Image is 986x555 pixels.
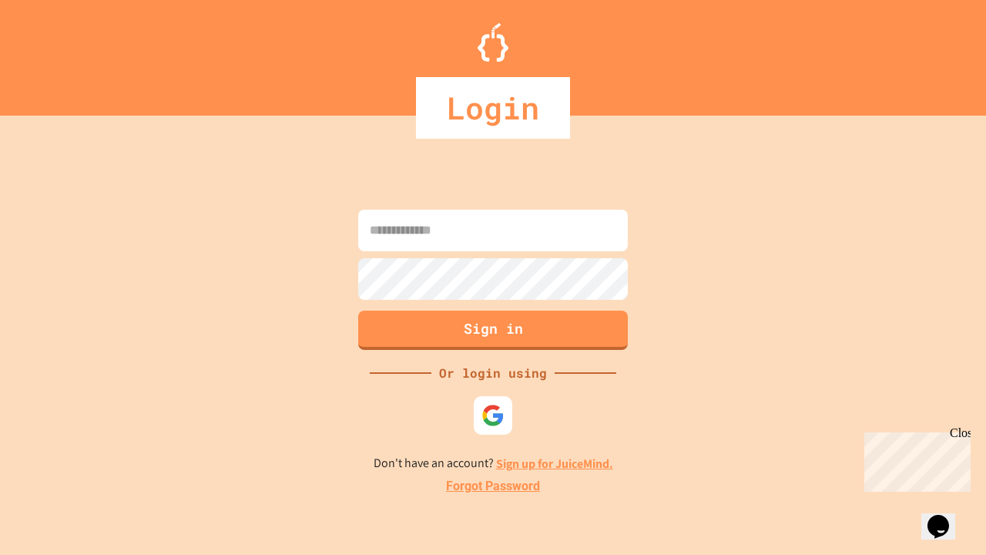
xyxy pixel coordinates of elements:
div: Chat with us now!Close [6,6,106,98]
img: Logo.svg [478,23,508,62]
img: google-icon.svg [481,404,505,427]
button: Sign in [358,311,628,350]
div: Login [416,77,570,139]
div: Or login using [431,364,555,382]
iframe: chat widget [858,426,971,492]
iframe: chat widget [921,493,971,540]
p: Don't have an account? [374,454,613,473]
a: Forgot Password [446,477,540,496]
a: Sign up for JuiceMind. [496,456,613,472]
